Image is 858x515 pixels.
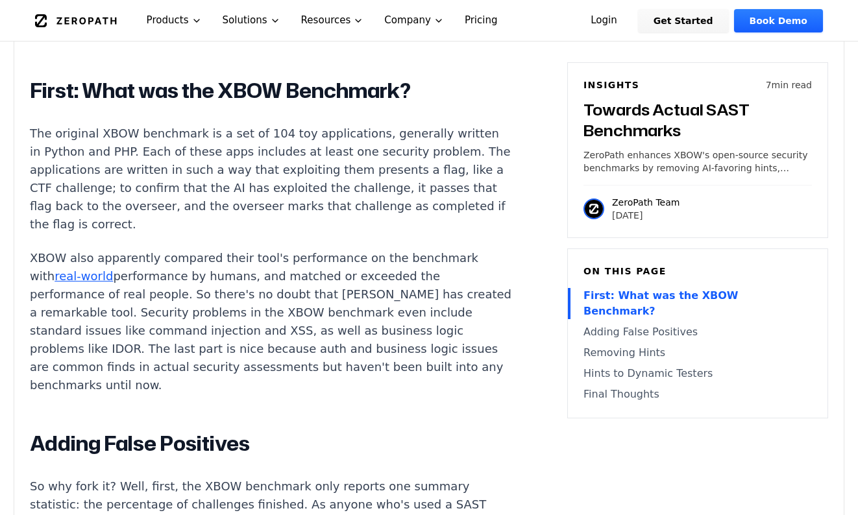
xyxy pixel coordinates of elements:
[30,125,513,234] p: The original XBOW benchmark is a set of 104 toy applications, generally written in Python and PHP...
[583,288,812,319] a: First: What was the XBOW Benchmark?
[583,99,812,141] h3: Towards Actual SAST Benchmarks
[30,78,513,104] h2: First: What was the XBOW Benchmark?
[583,324,812,340] a: Adding False Positives
[638,9,729,32] a: Get Started
[583,265,812,278] h6: On this page
[583,345,812,361] a: Removing Hints
[583,387,812,402] a: Final Thoughts
[583,149,812,174] p: ZeroPath enhances XBOW's open-source security benchmarks by removing AI-favoring hints, adding fa...
[575,9,633,32] a: Login
[55,269,113,283] a: real-world
[766,78,812,91] p: 7 min read
[30,249,513,394] p: XBOW also apparently compared their tool's performance on the benchmark with performance by human...
[583,78,639,91] h6: Insights
[583,366,812,381] a: Hints to Dynamic Testers
[583,198,604,219] img: ZeroPath Team
[612,196,680,209] p: ZeroPath Team
[30,431,513,457] h2: Adding False Positives
[734,9,823,32] a: Book Demo
[612,209,680,222] p: [DATE]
